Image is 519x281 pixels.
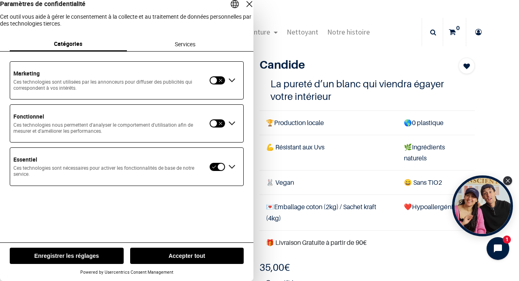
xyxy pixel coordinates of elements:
[452,175,513,236] div: Tolstoy bubble widget
[397,135,475,170] td: Ingrédients naturels
[459,58,475,74] button: Add to wishlist
[443,18,466,46] a: 0
[287,27,318,37] span: Nettoyant
[463,61,470,71] span: Add to wishlist
[259,58,442,71] h1: Candide
[452,175,513,236] div: Open Tolstoy widget
[452,175,513,236] div: Open Tolstoy
[266,203,274,211] span: 💌
[397,171,475,195] td: ans TiO2
[259,262,290,273] b: €
[503,176,512,185] div: Close Tolstoy widget
[266,119,274,127] span: 🏆
[240,18,282,46] a: Peinture
[266,178,294,186] span: 🐰 Vegan
[266,238,367,246] font: 🎁 Livraison Gratuite à partir de 90€
[327,27,370,37] span: Notre histoire
[454,24,462,32] sup: 0
[244,27,270,37] span: Peinture
[404,143,412,151] span: 🌿
[404,178,417,186] span: 😄 S
[259,262,284,273] span: 35,00
[397,110,475,135] td: 0 plastique
[397,195,475,230] td: ❤️Hypoallergénique
[259,195,397,230] td: Emballage coton (2kg) / Sachet kraft (4kg)
[404,119,412,127] span: 🌎
[270,78,464,103] h4: La pureté d’un blanc qui viendra égayer votre intérieur
[266,143,324,151] span: 💪 Résistant aux Uvs
[259,110,397,135] td: Production locale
